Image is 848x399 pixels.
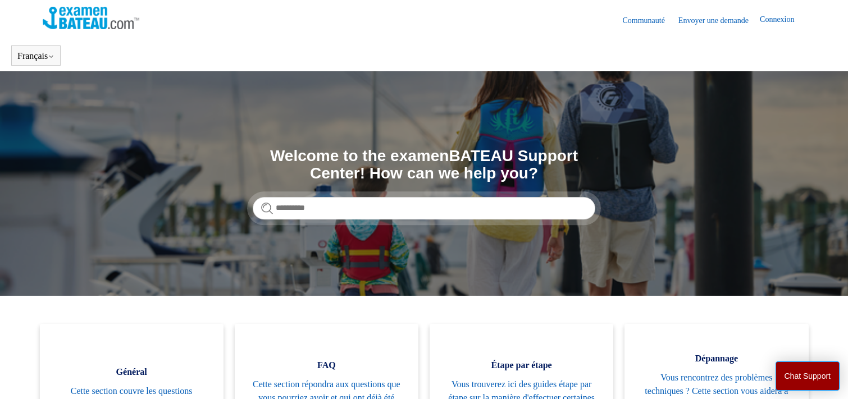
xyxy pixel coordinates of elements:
span: Étape par étape [446,359,596,372]
a: Communauté [622,15,676,26]
span: Général [57,365,207,379]
img: Page d’accueil du Centre d’aide Examen Bateau [43,7,140,29]
button: Chat Support [776,361,840,391]
a: Envoyer une demande [678,15,760,26]
span: FAQ [252,359,402,372]
h1: Welcome to the examenBATEAU Support Center! How can we help you? [253,148,595,182]
button: Français [17,51,54,61]
span: Dépannage [641,352,791,365]
input: Rechercher [253,197,595,219]
a: Connexion [760,13,805,27]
